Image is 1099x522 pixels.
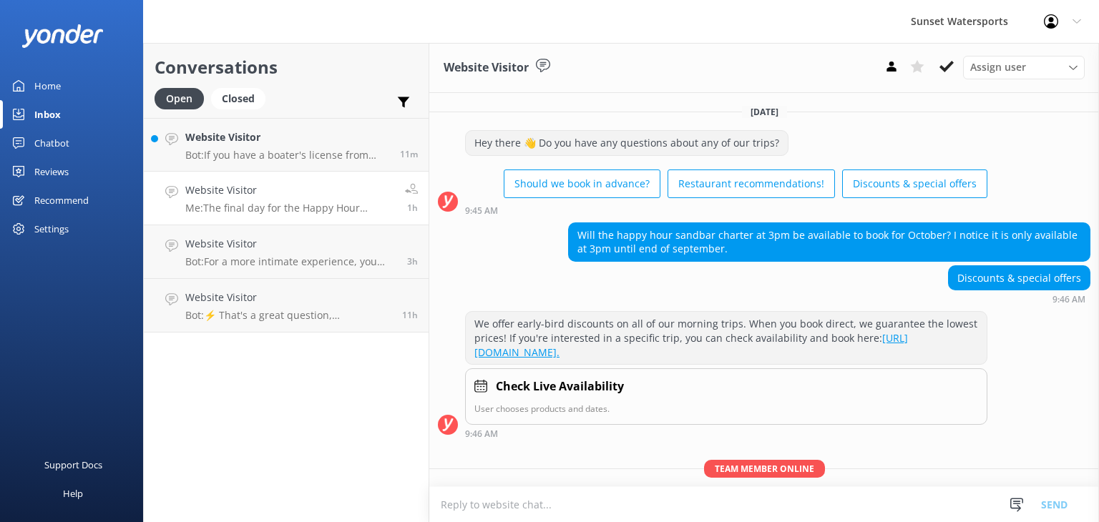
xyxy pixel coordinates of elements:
div: Help [63,479,83,508]
a: [URL][DOMAIN_NAME]. [474,331,908,359]
p: Bot: For a more intimate experience, you might consider our 15ft Boston Whaler (Cozy Cruiser), wh... [185,255,396,268]
div: We offer early-bird discounts on all of our morning trips. When you book direct, we guarantee the... [466,312,987,364]
p: Bot: If you have a boater's license from another state, you'll still need a [US_STATE] Boaters Sa... [185,149,389,162]
h4: Website Visitor [185,290,391,305]
a: Website VisitorBot:For a more intimate experience, you might consider our 15ft Boston Whaler (Coz... [144,225,429,279]
div: Settings [34,215,69,243]
div: Closed [211,88,265,109]
span: Assign user [970,59,1026,75]
div: Will the happy hour sandbar charter at 3pm be available to book for October? I notice it is only ... [569,223,1090,261]
div: Home [34,72,61,100]
div: Hey there 👋 Do you have any questions about any of our trips? [466,131,788,155]
div: Assign User [963,56,1085,79]
span: Sep 06 2025 10:30pm (UTC -05:00) America/Cancun [402,309,418,321]
span: Sep 07 2025 08:52am (UTC -05:00) America/Cancun [407,202,418,214]
p: Me: The final day for the Happy Hour Sandbar trip will be [DATE], due to the upcoming time change... [185,202,394,215]
p: User chooses products and dates. [474,402,978,415]
h2: Conversations [155,54,418,81]
p: Bot: ⚡ That's a great question, unfortunately I do not know the answer. I'm going to reach out to... [185,309,391,322]
span: Sep 07 2025 06:42am (UTC -05:00) America/Cancun [407,255,418,267]
button: Restaurant recommendations! [668,169,835,198]
div: Chatbot [34,129,69,157]
a: Closed [211,90,273,106]
h4: Website Visitor [185,236,396,252]
div: Support Docs [44,450,102,479]
div: Sep 07 2025 08:46am (UTC -05:00) America/Cancun [465,428,987,438]
a: Website VisitorBot:⚡ That's a great question, unfortunately I do not know the answer. I'm going t... [144,279,429,333]
h3: Website Visitor [444,59,529,77]
div: Open [155,88,204,109]
div: Inbox [34,100,61,129]
strong: 9:46 AM [1052,295,1085,304]
img: yonder-white-logo.png [21,24,104,48]
h4: Website Visitor [185,129,389,145]
strong: 9:46 AM [465,430,498,438]
div: Reviews [34,157,69,186]
h4: Website Visitor [185,182,394,198]
span: Team member online [704,460,825,478]
div: Sep 07 2025 08:46am (UTC -05:00) America/Cancun [948,294,1090,304]
span: [DATE] [742,106,787,118]
a: Website VisitorBot:If you have a boater's license from another state, you'll still need a [US_STA... [144,118,429,172]
button: Should we book in advance? [504,169,660,198]
a: Open [155,90,211,106]
strong: 9:45 AM [465,207,498,215]
span: Sep 07 2025 10:18am (UTC -05:00) America/Cancun [400,148,418,160]
div: Discounts & special offers [949,266,1090,290]
div: Recommend [34,186,89,215]
a: Website VisitorMe:The final day for the Happy Hour Sandbar trip will be [DATE], due to the upcomi... [144,172,429,225]
button: Discounts & special offers [842,169,987,198]
h4: Check Live Availability [496,378,624,396]
div: Sep 07 2025 08:45am (UTC -05:00) America/Cancun [465,205,987,215]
